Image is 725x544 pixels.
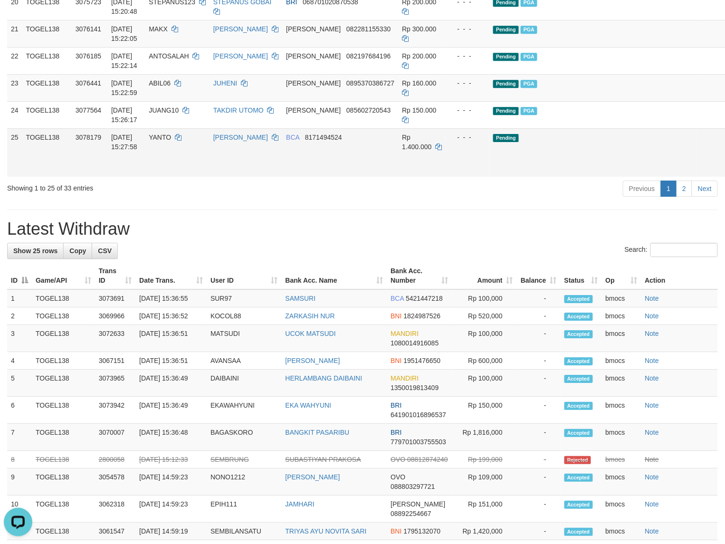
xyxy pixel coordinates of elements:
span: 3076141 [76,25,102,33]
span: Accepted [564,375,593,383]
span: Copy 0895370386727 to clipboard [346,79,394,87]
th: Bank Acc. Number: activate to sort column ascending [387,262,452,289]
span: BNI [391,527,401,535]
span: Copy 082197684196 to clipboard [346,52,391,60]
a: Note [645,295,659,302]
td: [DATE] 15:12:33 [135,451,207,468]
td: TOGEL138 [32,451,95,468]
a: 1 [661,181,677,197]
td: - [517,451,561,468]
td: [DATE] 15:36:51 [135,352,207,370]
td: Rp 199,000 [452,451,517,468]
td: 22 [7,47,22,74]
span: Accepted [564,528,593,536]
td: NONO1212 [207,468,281,496]
td: bmocs [602,523,641,540]
span: Copy 5421447218 to clipboard [406,295,443,302]
span: Copy 1350019813409 to clipboard [391,384,439,391]
td: 3073691 [95,289,136,307]
span: Marked by bmocs [521,26,537,34]
span: Accepted [564,357,593,365]
td: TOGEL138 [32,496,95,523]
td: EKAWAHYUNI [207,397,281,424]
span: Copy 085602720543 to clipboard [346,106,391,114]
a: [PERSON_NAME] [286,473,340,481]
td: 9 [7,468,32,496]
a: TRIYAS AYU NOVITA SARI [286,527,367,535]
th: Amount: activate to sort column ascending [452,262,517,289]
td: 3069966 [95,307,136,325]
span: Rp 300.000 [402,25,436,33]
td: TOGEL138 [32,424,95,451]
a: Note [645,429,659,436]
span: OVO [391,456,405,463]
td: - [517,397,561,424]
td: 7 [7,424,32,451]
span: Copy 779701003755503 to clipboard [391,438,446,446]
span: JUANG10 [149,106,179,114]
th: Trans ID: activate to sort column ascending [95,262,136,289]
th: ID: activate to sort column descending [7,262,32,289]
td: TOGEL138 [32,468,95,496]
span: 3076441 [76,79,102,87]
span: Pending [493,26,519,34]
div: - - - [449,51,486,61]
td: - [517,496,561,523]
td: - [517,325,561,352]
td: 8 [7,451,32,468]
a: SUBASTIYAN PRAKOSA [286,456,361,463]
span: [PERSON_NAME] [286,25,341,33]
h1: Latest Withdraw [7,220,718,239]
td: Rp 600,000 [452,352,517,370]
td: SUR97 [207,289,281,307]
td: 5 [7,370,32,397]
td: TOGEL138 [32,523,95,540]
td: TOGEL138 [32,289,95,307]
span: [DATE] 15:27:58 [111,134,137,151]
span: Accepted [564,402,593,410]
td: Rp 100,000 [452,325,517,352]
div: - - - [449,105,486,115]
span: YANTO [149,134,171,141]
span: BNI [391,357,401,364]
td: TOGEL138 [32,397,95,424]
span: MANDIRI [391,330,419,337]
span: [PERSON_NAME] [286,52,341,60]
span: Accepted [564,474,593,482]
a: Note [645,357,659,364]
th: Op: activate to sort column ascending [602,262,641,289]
td: bmocs [602,468,641,496]
td: 3073965 [95,370,136,397]
td: bmocs [602,451,641,468]
a: Copy [63,243,92,259]
span: Pending [493,107,519,115]
td: TOGEL138 [22,101,72,128]
td: BAGASKORO [207,424,281,451]
span: Show 25 rows [13,247,57,255]
span: Accepted [564,429,593,437]
td: 3 [7,325,32,352]
td: DAIBAINI [207,370,281,397]
a: Note [645,401,659,409]
td: bmocs [602,496,641,523]
td: TOGEL138 [32,352,95,370]
span: BRI [391,429,401,436]
td: bmocs [602,424,641,451]
td: 2800058 [95,451,136,468]
a: Note [645,312,659,320]
td: TOGEL138 [32,307,95,325]
td: - [517,424,561,451]
span: BCA [391,295,404,302]
span: Copy 641901016896537 to clipboard [391,411,446,419]
span: 3077564 [76,106,102,114]
span: OVO [391,473,405,481]
td: 3070007 [95,424,136,451]
td: - [517,468,561,496]
td: - [517,289,561,307]
td: Rp 520,000 [452,307,517,325]
a: [PERSON_NAME] [286,357,340,364]
td: 3072633 [95,325,136,352]
div: Showing 1 to 25 of 33 entries [7,180,295,193]
a: Note [645,473,659,481]
span: BNI [391,312,401,320]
